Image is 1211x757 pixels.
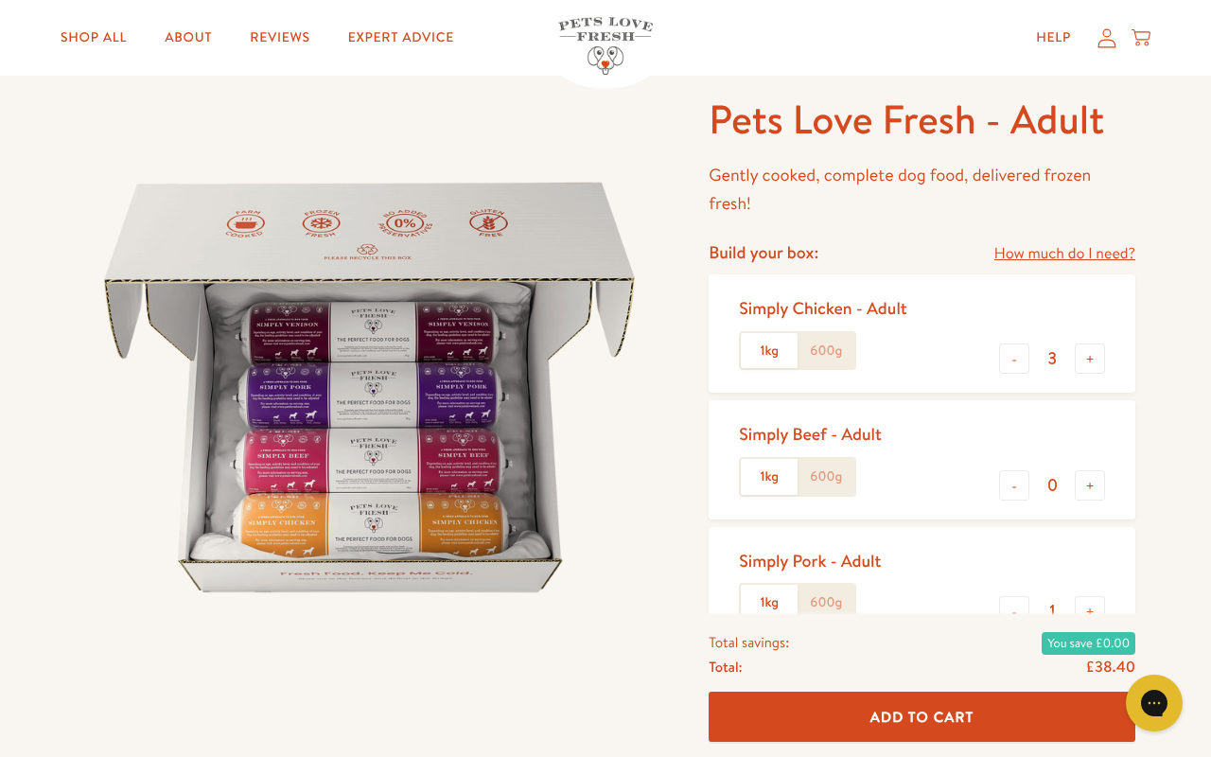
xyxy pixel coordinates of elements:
[798,333,854,369] label: 600g
[798,585,854,621] label: 600g
[709,94,1135,146] h1: Pets Love Fresh - Adult
[333,19,469,57] a: Expert Advice
[709,630,789,655] span: Total savings:
[739,550,881,572] div: Simply Pork - Adult
[741,459,798,495] label: 1kg
[558,17,653,75] img: Pets Love Fresh
[1116,668,1192,738] iframe: Gorgias live chat messenger
[1042,632,1135,655] span: You save £0.00
[741,333,798,369] label: 1kg
[235,19,325,57] a: Reviews
[709,161,1135,219] p: Gently cooked, complete dog food, delivered frozen fresh!
[741,585,798,621] label: 1kg
[739,423,882,445] div: Simply Beef - Adult
[45,19,142,57] a: Shop All
[149,19,227,57] a: About
[1075,343,1105,374] button: +
[999,343,1029,374] button: -
[994,241,1135,267] a: How much do I need?
[798,459,854,495] label: 600g
[709,241,818,263] h4: Build your box:
[709,693,1135,743] button: Add To Cart
[1075,470,1105,501] button: +
[1075,596,1105,626] button: +
[870,707,974,727] span: Add To Cart
[76,94,663,681] img: Pets Love Fresh - Adult
[739,297,906,319] div: Simply Chicken - Adult
[709,655,742,679] span: Total:
[1085,657,1135,678] span: £38.40
[999,470,1029,501] button: -
[1021,19,1086,57] a: Help
[999,596,1029,626] button: -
